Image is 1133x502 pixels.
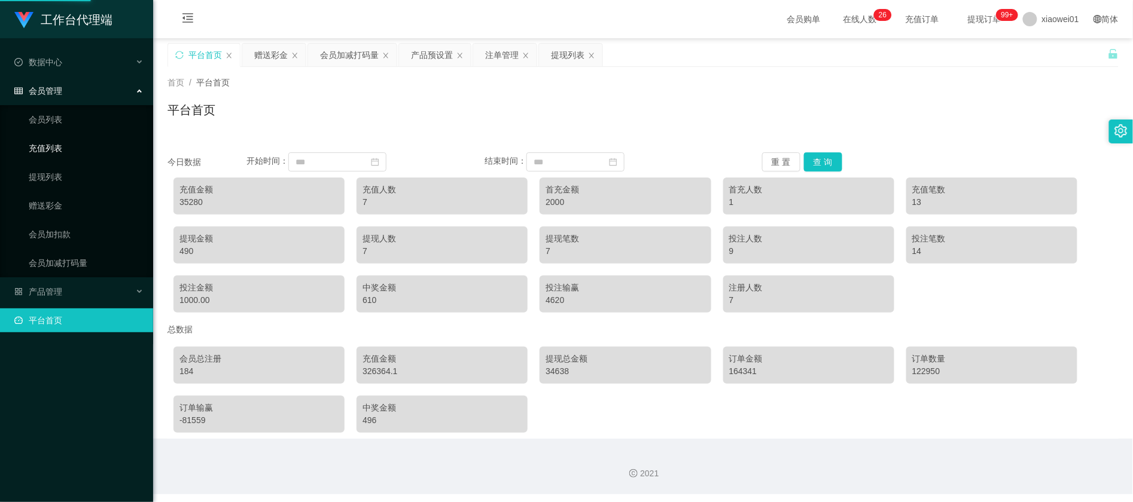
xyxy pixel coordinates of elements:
[1114,124,1128,137] i: 图标: setting
[546,245,705,258] div: 7
[522,52,529,59] i: 图标: close
[189,78,191,87] span: /
[179,365,339,378] div: 184
[729,183,888,196] div: 首充人数
[912,365,1071,378] div: 122950
[175,51,184,59] i: 图标: sync
[14,87,23,95] i: 图标: table
[729,281,888,294] div: 注册人数
[912,183,1071,196] div: 充值笔数
[167,78,184,87] span: 首页
[14,287,23,296] i: 图标: appstore-o
[729,196,888,209] div: 1
[879,9,883,21] p: 2
[254,44,288,66] div: 赠送彩金
[179,414,339,427] div: -81559
[179,232,339,245] div: 提现金额
[14,14,112,24] a: 工作台代理端
[546,196,705,209] div: 2000
[912,196,1071,209] div: 13
[629,469,638,477] i: 图标: copyright
[546,353,705,365] div: 提现总金额
[29,222,144,246] a: 会员加扣款
[363,402,522,414] div: 中奖金额
[363,353,522,365] div: 充值金额
[551,44,584,66] div: 提现列表
[485,44,519,66] div: 注单管理
[382,52,389,59] i: 图标: close
[179,245,339,258] div: 490
[804,152,842,172] button: 查 询
[163,467,1123,480] div: 2021
[546,365,705,378] div: 34638
[320,44,379,66] div: 会员加减打码量
[29,108,144,131] a: 会员列表
[912,353,1071,365] div: 订单数量
[874,9,891,21] sup: 26
[167,1,208,39] i: 图标: menu-fold
[729,294,888,307] div: 7
[167,101,215,119] h1: 平台首页
[546,232,705,245] div: 提现笔数
[246,157,288,166] span: 开始时间：
[485,157,526,166] span: 结束时间：
[363,294,522,307] div: 610
[900,15,945,23] span: 充值订单
[729,245,888,258] div: 9
[179,183,339,196] div: 充值金额
[179,294,339,307] div: 1000.00
[14,57,62,67] span: 数据中心
[762,152,800,172] button: 重 置
[14,308,144,332] a: 图标: dashboard平台首页
[729,353,888,365] div: 订单金额
[179,402,339,414] div: 订单输赢
[29,194,144,218] a: 赠送彩金
[29,251,144,275] a: 会员加减打码量
[291,52,299,59] i: 图标: close
[912,232,1071,245] div: 投注笔数
[14,287,62,296] span: 产品管理
[179,281,339,294] div: 投注金额
[14,12,33,29] img: logo.9652507e.png
[363,196,522,209] div: 7
[1108,48,1119,59] i: 图标: unlock
[363,232,522,245] div: 提现人数
[997,9,1018,21] sup: 1047
[729,232,888,245] div: 投注人数
[179,353,339,365] div: 会员总注册
[226,52,233,59] i: 图标: close
[883,9,887,21] p: 6
[371,158,379,166] i: 图标: calendar
[546,281,705,294] div: 投注输赢
[167,156,246,169] div: 今日数据
[588,52,595,59] i: 图标: close
[609,158,617,166] i: 图标: calendar
[837,15,883,23] span: 在线人数
[167,319,1119,341] div: 总数据
[14,58,23,66] i: 图标: check-circle-o
[363,365,522,378] div: 326364.1
[29,136,144,160] a: 充值列表
[1094,15,1102,23] i: 图标: global
[962,15,1007,23] span: 提现订单
[912,245,1071,258] div: 14
[411,44,453,66] div: 产品预设置
[546,294,705,307] div: 4620
[363,414,522,427] div: 496
[363,281,522,294] div: 中奖金额
[196,78,230,87] span: 平台首页
[729,365,888,378] div: 164341
[14,86,62,96] span: 会员管理
[456,52,464,59] i: 图标: close
[29,165,144,189] a: 提现列表
[41,1,112,39] h1: 工作台代理端
[546,183,705,196] div: 首充金额
[188,44,222,66] div: 平台首页
[363,245,522,258] div: 7
[179,196,339,209] div: 35280
[363,183,522,196] div: 充值人数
